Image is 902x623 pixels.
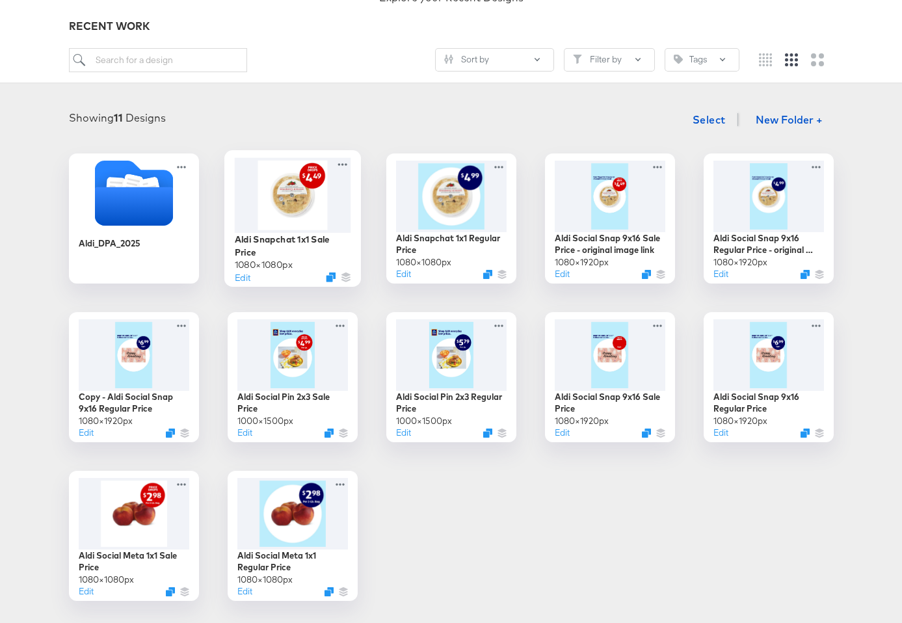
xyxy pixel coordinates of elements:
[483,270,492,279] svg: Duplicate
[555,391,665,415] div: Aldi Social Snap 9x16 Sale Price
[234,258,292,271] div: 1080 × 1080 px
[386,153,516,284] div: Aldi Snapchat 1x1 Regular Price1080×1080pxEditDuplicate
[555,256,609,269] div: 1080 × 1920 px
[704,153,834,284] div: Aldi Social Snap 9x16 Regular Price - original image link1080×1920pxEditDuplicate
[69,48,247,72] input: Search for a design
[745,109,834,133] button: New Folder +
[704,312,834,442] div: Aldi Social Snap 9x16 Regular Price1080×1920pxEditDuplicate
[687,107,731,133] button: Select
[79,550,189,574] div: Aldi Social Meta 1x1 Sale Price
[79,415,133,427] div: 1080 × 1920 px
[444,55,453,64] svg: Sliders
[713,268,728,280] button: Edit
[237,585,252,598] button: Edit
[573,55,582,64] svg: Filter
[713,415,767,427] div: 1080 × 1920 px
[555,232,665,256] div: Aldi Social Snap 9x16 Sale Price - original image link
[69,153,199,284] div: Aldi_DPA_2025
[234,233,351,258] div: Aldi Snapchat 1x1 Sale Price
[693,111,726,129] span: Select
[759,53,772,66] svg: Small grid
[79,427,94,439] button: Edit
[237,415,293,427] div: 1000 × 1500 px
[801,429,810,438] svg: Duplicate
[665,48,739,72] button: TagTags
[396,427,411,439] button: Edit
[79,574,134,586] div: 1080 × 1080 px
[69,312,199,442] div: Copy - Aldi Social Snap 9x16 Regular Price1080×1920pxEditDuplicate
[555,415,609,427] div: 1080 × 1920 px
[166,429,175,438] svg: Duplicate
[713,427,728,439] button: Edit
[69,471,199,601] div: Aldi Social Meta 1x1 Sale Price1080×1080pxEditDuplicate
[69,19,834,34] div: RECENT WORK
[555,268,570,280] button: Edit
[396,268,411,280] button: Edit
[234,271,250,283] button: Edit
[642,270,651,279] svg: Duplicate
[545,312,675,442] div: Aldi Social Snap 9x16 Sale Price1080×1920pxEditDuplicate
[713,256,767,269] div: 1080 × 1920 px
[325,587,334,596] svg: Duplicate
[713,391,824,415] div: Aldi Social Snap 9x16 Regular Price
[237,550,348,574] div: Aldi Social Meta 1x1 Regular Price
[325,429,334,438] svg: Duplicate
[483,429,492,438] svg: Duplicate
[237,427,252,439] button: Edit
[564,48,655,72] button: FilterFilter by
[396,391,507,415] div: Aldi Social Pin 2x3 Regular Price
[785,53,798,66] svg: Medium grid
[386,312,516,442] div: Aldi Social Pin 2x3 Regular Price1000×1500pxEditDuplicate
[801,270,810,279] svg: Duplicate
[674,55,683,64] svg: Tag
[642,429,651,438] svg: Duplicate
[79,237,140,250] div: Aldi_DPA_2025
[114,111,123,124] strong: 11
[228,471,358,601] div: Aldi Social Meta 1x1 Regular Price1080×1080pxEditDuplicate
[228,312,358,442] div: Aldi Social Pin 2x3 Sale Price1000×1500pxEditDuplicate
[79,391,189,415] div: Copy - Aldi Social Snap 9x16 Regular Price
[545,153,675,284] div: Aldi Social Snap 9x16 Sale Price - original image link1080×1920pxEditDuplicate
[555,427,570,439] button: Edit
[237,391,348,415] div: Aldi Social Pin 2x3 Sale Price
[69,111,166,126] div: Showing Designs
[811,53,824,66] svg: Large grid
[396,415,452,427] div: 1000 × 1500 px
[396,256,451,269] div: 1080 × 1080 px
[396,232,507,256] div: Aldi Snapchat 1x1 Regular Price
[79,585,94,598] button: Edit
[166,587,175,596] svg: Duplicate
[435,48,554,72] button: SlidersSort by
[713,232,824,256] div: Aldi Social Snap 9x16 Regular Price - original image link
[69,161,199,226] svg: Folder
[326,272,336,282] svg: Duplicate
[237,574,293,586] div: 1080 × 1080 px
[224,150,361,287] div: Aldi Snapchat 1x1 Sale Price1080×1080pxEditDuplicate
